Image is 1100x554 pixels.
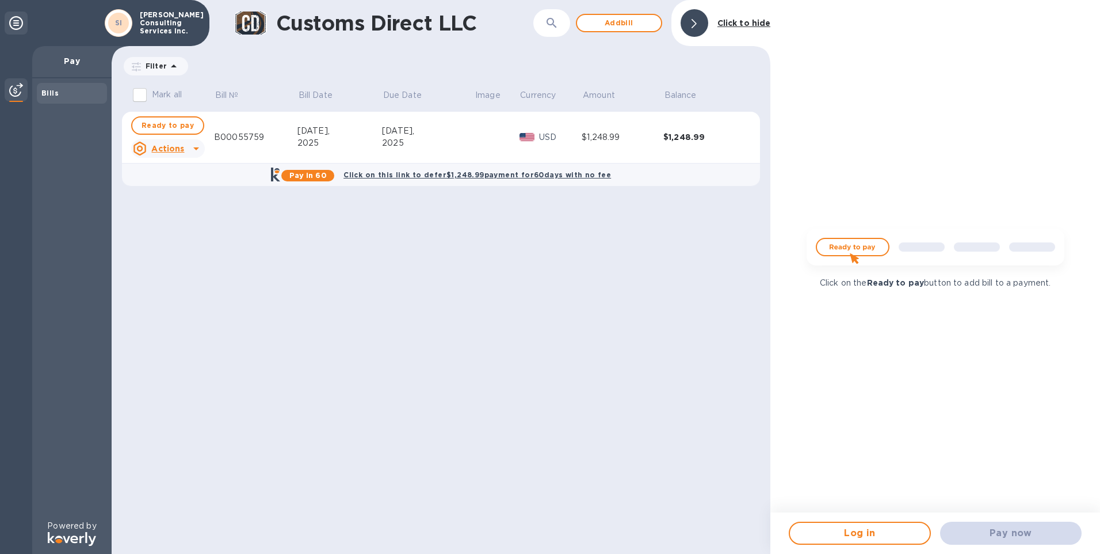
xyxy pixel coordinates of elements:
[215,89,254,101] span: Bill №
[140,11,197,35] p: [PERSON_NAME] Consulting Services Inc.
[664,89,697,101] p: Balance
[820,277,1051,289] p: Click on the button to add bill to a payment.
[299,89,333,101] p: Bill Date
[867,278,925,287] b: Ready to pay
[131,116,204,135] button: Ready to pay
[215,89,239,101] p: Bill №
[799,526,920,540] span: Log in
[343,170,611,179] b: Click on this link to defer $1,248.99 payment for 60 days with no fee
[152,89,182,101] p: Mark all
[475,89,501,101] p: Image
[583,89,630,101] span: Amount
[151,144,184,153] u: Actions
[289,171,327,180] b: Pay in 60
[41,89,59,97] b: Bills
[297,137,382,149] div: 2025
[382,137,474,149] div: 2025
[47,520,96,532] p: Powered by
[141,61,167,71] p: Filter
[583,89,615,101] p: Amount
[382,125,474,137] div: [DATE],
[383,89,422,101] p: Due Date
[717,18,771,28] b: Click to hide
[586,16,652,30] span: Add bill
[663,131,745,143] div: $1,248.99
[115,18,123,27] b: SI
[299,89,347,101] span: Bill Date
[789,522,930,545] button: Log in
[276,11,503,35] h1: Customs Direct LLC
[520,89,556,101] p: Currency
[582,131,663,143] div: $1,248.99
[539,131,582,143] p: USD
[214,131,297,143] div: B00055759
[576,14,662,32] button: Addbill
[142,119,194,132] span: Ready to pay
[41,55,102,67] p: Pay
[664,89,712,101] span: Balance
[383,89,437,101] span: Due Date
[520,133,535,141] img: USD
[297,125,382,137] div: [DATE],
[48,532,96,546] img: Logo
